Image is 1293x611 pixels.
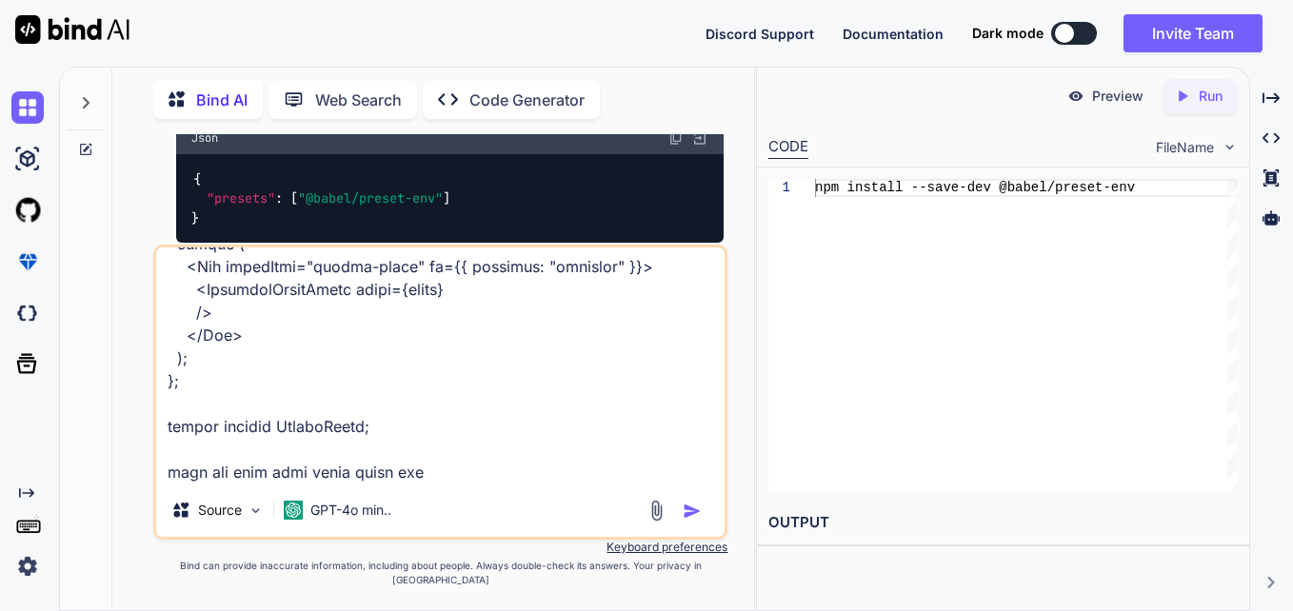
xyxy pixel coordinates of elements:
[156,247,725,483] textarea: loremi Dolor, { sitAmetc } adip "elits"; doeius { Tem, Incididunt } utla "@etd/magnaali"; enimad ...
[469,89,585,111] p: Code Generator
[1092,87,1144,106] p: Preview
[691,129,708,147] img: Open in Browser
[11,194,44,227] img: githubLight
[290,190,298,207] span: [
[683,502,702,521] img: icon
[198,501,242,520] p: Source
[706,24,814,44] button: Discord Support
[11,246,44,278] img: premium
[15,15,129,44] img: Bind AI
[1199,87,1223,106] p: Run
[11,297,44,329] img: darkCloudIdeIcon
[843,24,944,44] button: Documentation
[248,503,264,519] img: Pick Models
[193,170,201,187] span: {
[768,179,790,197] div: 1
[191,209,199,227] span: }
[11,91,44,124] img: chat
[815,180,1135,195] span: npm install --save-dev @babel/preset-env
[153,540,727,555] p: Keyboard preferences
[1067,88,1084,105] img: preview
[1156,138,1214,157] span: FileName
[191,130,218,146] span: Json
[668,130,684,146] img: copy
[196,89,248,111] p: Bind AI
[11,550,44,582] img: settings
[310,501,391,520] p: GPT-4o min..
[1124,14,1263,52] button: Invite Team
[443,190,450,207] span: ]
[1222,139,1238,155] img: chevron down
[843,26,944,42] span: Documentation
[284,501,303,520] img: GPT-4o mini
[768,136,808,159] div: CODE
[298,190,443,207] span: "@babel/preset-env"
[757,501,1248,545] h2: OUTPUT
[153,559,727,587] p: Bind can provide inaccurate information, including about people. Always double-check its answers....
[706,26,814,42] span: Discord Support
[207,190,275,207] span: "presets"
[11,143,44,175] img: ai-studio
[275,190,283,207] span: :
[646,500,667,522] img: attachment
[972,24,1044,43] span: Dark mode
[315,89,402,111] p: Web Search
